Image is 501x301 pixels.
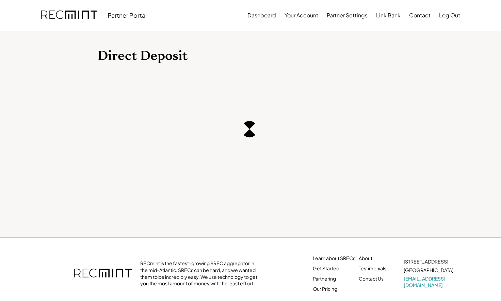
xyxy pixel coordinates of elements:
img: recmint-logotype%403x.png [41,4,97,27]
a: Testimonials [359,265,386,272]
button: Contact [409,9,431,22]
div: RECmint is the fastest-growing SREC aggregator in the mid-Atlantic. SRECs can be hard, and we wan... [140,260,261,287]
img: recmint-logotype%403x.png [74,262,132,286]
button: Link Bank [376,9,401,22]
div: Partner Portal [108,11,147,19]
a: Contact Us [359,275,384,282]
button: Your Account [285,9,318,22]
div: [GEOGRAPHIC_DATA] [404,267,453,274]
a: Get Started [313,265,339,272]
a: About [359,255,372,262]
a: [EMAIL_ADDRESS][DOMAIN_NAME] [404,275,455,289]
a: Our Pricing [313,286,337,292]
h1: Direct Deposit [97,48,404,64]
a: Learn about SRECs [313,255,355,262]
button: Dashboard [247,9,276,22]
a: Partnering [313,275,336,282]
button: Partner Settings [327,9,368,22]
button: Log Out [439,9,460,22]
div: [STREET_ADDRESS] [404,258,448,265]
